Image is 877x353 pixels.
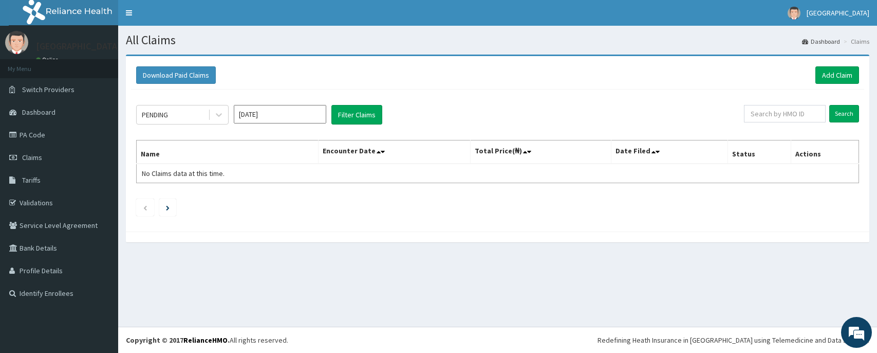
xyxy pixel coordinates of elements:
th: Date Filed [611,140,728,164]
th: Actions [791,140,859,164]
span: No Claims data at this time. [142,169,225,178]
a: Online [36,56,61,63]
span: [GEOGRAPHIC_DATA] [807,8,869,17]
span: Dashboard [22,108,55,117]
span: Tariffs [22,175,41,185]
th: Total Price(₦) [471,140,611,164]
th: Status [728,140,791,164]
input: Search by HMO ID [744,105,826,122]
th: Name [137,140,319,164]
img: User Image [5,31,28,54]
input: Select Month and Year [234,105,326,123]
a: Next page [166,203,170,212]
span: Switch Providers [22,85,74,94]
img: User Image [788,7,800,20]
div: Redefining Heath Insurance in [GEOGRAPHIC_DATA] using Telemedicine and Data Science! [598,335,869,345]
button: Download Paid Claims [136,66,216,84]
th: Encounter Date [319,140,471,164]
a: Add Claim [815,66,859,84]
button: Filter Claims [331,105,382,125]
strong: Copyright © 2017 . [126,336,230,345]
div: PENDING [142,110,168,120]
p: [GEOGRAPHIC_DATA] [36,42,121,51]
li: Claims [841,37,869,46]
input: Search [829,105,859,122]
footer: All rights reserved. [118,327,877,353]
a: RelianceHMO [183,336,228,345]
h1: All Claims [126,33,869,47]
a: Dashboard [802,37,840,46]
span: Claims [22,153,42,162]
a: Previous page [143,203,147,212]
